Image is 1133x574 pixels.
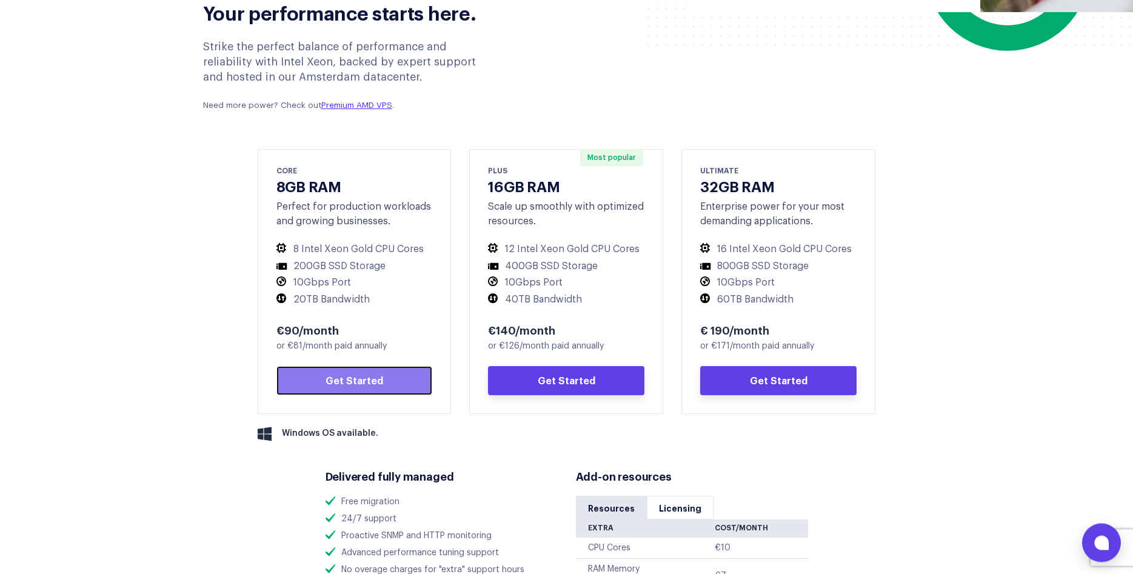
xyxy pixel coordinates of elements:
[715,519,807,538] th: Cost/Month
[203,39,496,112] div: Strike the perfect balance of performance and reliability with Intel Xeon, backed by expert suppo...
[488,243,644,256] li: 12 Intel Xeon Gold CPU Cores
[488,322,644,337] div: €140/month
[326,496,558,509] li: Free migration
[647,496,714,519] a: Licensing
[576,519,715,538] th: Extra
[700,276,857,289] li: 10Gbps Port
[203,100,496,112] p: Need more power? Check out .
[700,366,857,395] a: Get Started
[700,322,857,337] div: € 190/month
[276,366,433,395] a: Get Started
[700,177,857,195] h3: 32GB RAM
[276,177,433,195] h3: 8GB RAM
[700,199,857,229] div: Enterprise power for your most demanding applications.
[321,101,392,109] a: Premium AMD VPS
[576,469,808,484] h3: Add-on resources
[488,165,644,176] div: PLUS
[700,340,857,353] div: or €171/month paid annually
[715,538,807,559] td: €10
[700,165,857,176] div: ULTIMATE
[488,366,644,395] a: Get Started
[276,276,433,289] li: 10Gbps Port
[282,427,378,440] span: Windows OS available.
[276,340,433,353] div: or €81/month paid annually
[488,260,644,273] li: 400GB SSD Storage
[488,199,644,229] div: Scale up smoothly with optimized resources.
[276,199,433,229] div: Perfect for production workloads and growing businesses.
[1082,523,1121,562] button: Open chat window
[326,469,558,484] h3: Delivered fully managed
[326,547,558,559] li: Advanced performance tuning support
[488,177,644,195] h3: 16GB RAM
[576,496,647,519] a: Resources
[326,513,558,526] li: 24/7 support
[700,260,857,273] li: 800GB SSD Storage
[326,530,558,542] li: Proactive SNMP and HTTP monitoring
[276,260,433,273] li: 200GB SSD Storage
[576,538,715,559] td: CPU Cores
[276,243,433,256] li: 8 Intel Xeon Gold CPU Cores
[276,322,433,337] div: €90/month
[700,293,857,306] li: 60TB Bandwidth
[488,276,644,289] li: 10Gbps Port
[488,340,644,353] div: or €126/month paid annually
[276,293,433,306] li: 20TB Bandwidth
[700,243,857,256] li: 16 Intel Xeon Gold CPU Cores
[276,165,433,176] div: CORE
[488,293,644,306] li: 40TB Bandwidth
[580,149,643,166] span: Most popular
